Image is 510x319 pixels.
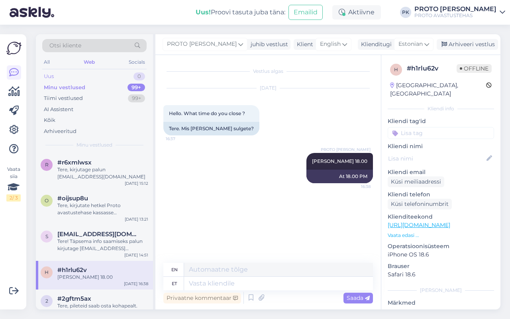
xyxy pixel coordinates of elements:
[45,269,49,275] span: h
[163,293,241,303] div: Privaatne kommentaar
[167,40,237,49] span: PROTO [PERSON_NAME]
[414,12,496,19] div: PROTO AVASTUSTEHAS
[127,57,147,67] div: Socials
[294,40,313,49] div: Klient
[163,68,373,75] div: Vestlus algas
[398,40,423,49] span: Estonian
[45,162,49,168] span: r
[388,176,444,187] div: Küsi meiliaadressi
[388,299,494,307] p: Märkmed
[125,180,148,186] div: [DATE] 15:12
[44,127,76,135] div: Arhiveeritud
[57,238,148,252] div: Tere! Täpsema info saamiseks palun kirjutage [EMAIL_ADDRESS][DOMAIN_NAME] .
[6,194,21,202] div: 2 / 3
[82,57,96,67] div: Web
[320,40,341,49] span: English
[414,6,505,19] a: PROTO [PERSON_NAME]PROTO AVASTUSTEHAS
[57,202,148,216] div: Tere, kirjutate hetkel Proto avastustehase kassasse [PERSON_NAME] kahjuks selle küsimusega aidata...
[133,72,145,80] div: 0
[124,281,148,287] div: [DATE] 16:38
[44,106,73,114] div: AI Assistent
[44,116,55,124] div: Kõik
[306,170,373,183] div: At 18.00 PM
[42,57,51,67] div: All
[388,154,485,163] input: Lisa nimi
[407,64,457,73] div: # h1rlu62v
[388,232,494,239] p: Vaata edasi ...
[388,242,494,251] p: Operatsioonisüsteem
[388,262,494,270] p: Brauser
[437,39,498,50] div: Arhiveeri vestlus
[388,213,494,221] p: Klienditeekond
[321,147,371,153] span: PROTO [PERSON_NAME]
[388,221,450,229] a: [URL][DOMAIN_NAME]
[332,5,381,20] div: Aktiivne
[124,252,148,258] div: [DATE] 14:51
[169,110,245,116] span: Hello. What time do you close ?
[172,277,177,290] div: et
[57,266,87,274] span: #h1rlu62v
[394,67,398,72] span: h
[388,190,494,199] p: Kliendi telefon
[388,127,494,139] input: Lisa tag
[57,159,92,166] span: #r6xmlwsx
[390,81,486,98] div: [GEOGRAPHIC_DATA], [GEOGRAPHIC_DATA]
[388,117,494,125] p: Kliendi tag'id
[457,64,492,73] span: Offline
[6,166,21,202] div: Vaata siia
[388,270,494,279] p: Safari 18.6
[358,40,392,49] div: Klienditugi
[388,287,494,294] div: [PERSON_NAME]
[312,158,367,164] span: [PERSON_NAME] 18.00
[196,8,211,16] b: Uus!
[57,295,91,302] span: #2gftm5ax
[44,72,54,80] div: Uus
[57,302,148,309] div: Tere, pileteid saab osta kohapealt.
[400,7,411,18] div: PK
[44,94,83,102] div: Tiimi vestlused
[45,198,49,204] span: o
[414,6,496,12] div: PROTO [PERSON_NAME]
[388,251,494,259] p: iPhone OS 18.6
[163,84,373,92] div: [DATE]
[57,274,148,281] div: [PERSON_NAME] 18.00
[45,298,48,304] span: 2
[128,94,145,102] div: 99+
[57,231,140,238] span: siiri.aiaste@mvk.ee
[341,184,371,190] span: 16:38
[49,41,81,50] span: Otsi kliente
[196,8,285,17] div: Proovi tasuta juba täna:
[388,105,494,112] div: Kliendi info
[127,84,145,92] div: 99+
[57,166,148,180] div: Tere, kirjutage palun [EMAIL_ADDRESS][DOMAIN_NAME]
[6,41,22,56] img: Askly Logo
[247,40,288,49] div: juhib vestlust
[125,216,148,222] div: [DATE] 13:21
[347,294,370,301] span: Saada
[76,141,112,149] span: Minu vestlused
[388,142,494,151] p: Kliendi nimi
[388,168,494,176] p: Kliendi email
[288,5,323,20] button: Emailid
[163,122,259,135] div: Tere. Mis [PERSON_NAME] sulgete?
[166,136,196,142] span: 16:37
[45,233,48,239] span: s
[44,84,85,92] div: Minu vestlused
[388,199,452,209] div: Küsi telefoninumbrit
[171,263,178,276] div: en
[57,195,88,202] span: #oijsup8u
